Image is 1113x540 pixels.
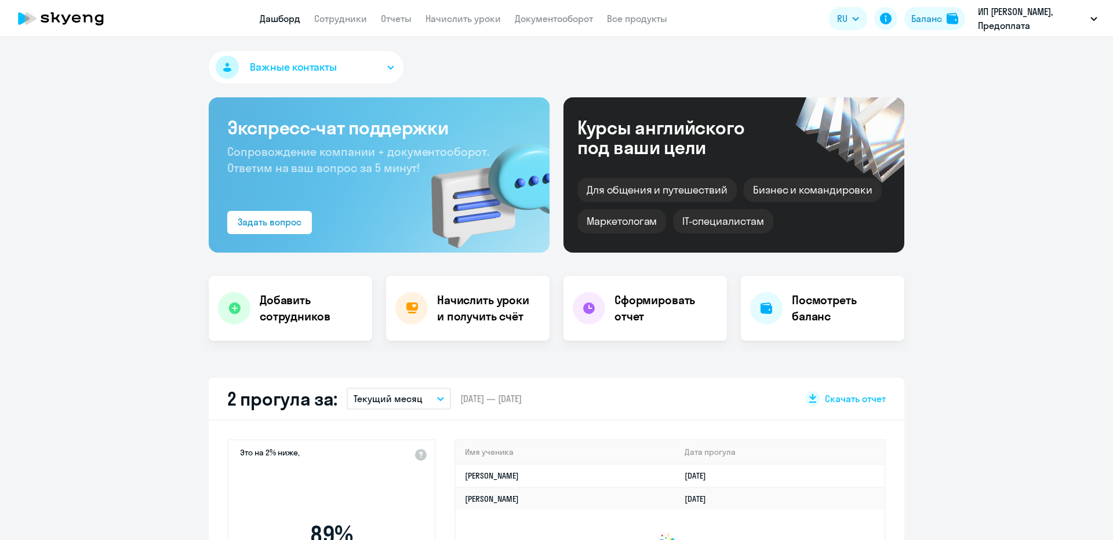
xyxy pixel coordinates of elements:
h4: Начислить уроки и получить счёт [437,292,538,324]
div: Курсы английского под ваши цели [577,118,776,157]
div: Для общения и путешествий [577,178,737,202]
div: Баланс [911,12,942,25]
h4: Посмотреть баланс [792,292,895,324]
div: Задать вопрос [238,215,301,229]
p: Текущий месяц [354,392,423,406]
span: Это на 2% ниже, [240,447,300,461]
a: Документооборот [515,13,593,24]
button: Текущий месяц [347,388,451,410]
div: Бизнес и командировки [744,178,882,202]
th: Дата прогула [675,440,885,464]
span: Важные контакты [250,60,337,75]
button: Балансbalance [904,7,965,30]
a: Все продукты [607,13,667,24]
a: [DATE] [685,470,715,481]
a: [PERSON_NAME] [465,494,519,504]
a: Начислить уроки [425,13,501,24]
h4: Добавить сотрудников [260,292,363,324]
div: IT-специалистам [673,209,773,233]
a: Дашборд [260,13,300,24]
a: Сотрудники [314,13,367,24]
a: Отчеты [381,13,412,24]
span: [DATE] — [DATE] [460,392,522,405]
button: Задать вопрос [227,211,312,234]
button: Важные контакты [209,51,403,83]
img: bg-img [414,122,550,253]
h2: 2 прогула за: [227,387,337,410]
h3: Экспресс-чат поддержки [227,116,531,139]
button: ИП [PERSON_NAME], Предоплата [972,5,1103,32]
p: ИП [PERSON_NAME], Предоплата [978,5,1086,32]
img: balance [947,13,958,24]
span: Скачать отчет [825,392,886,405]
div: Маркетологам [577,209,666,233]
span: Сопровождение компании + документооборот. Ответим на ваш вопрос за 5 минут! [227,144,489,175]
a: [PERSON_NAME] [465,470,519,481]
a: [DATE] [685,494,715,504]
button: RU [829,7,867,30]
th: Имя ученика [456,440,675,464]
h4: Сформировать отчет [614,292,718,324]
span: RU [837,12,848,25]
